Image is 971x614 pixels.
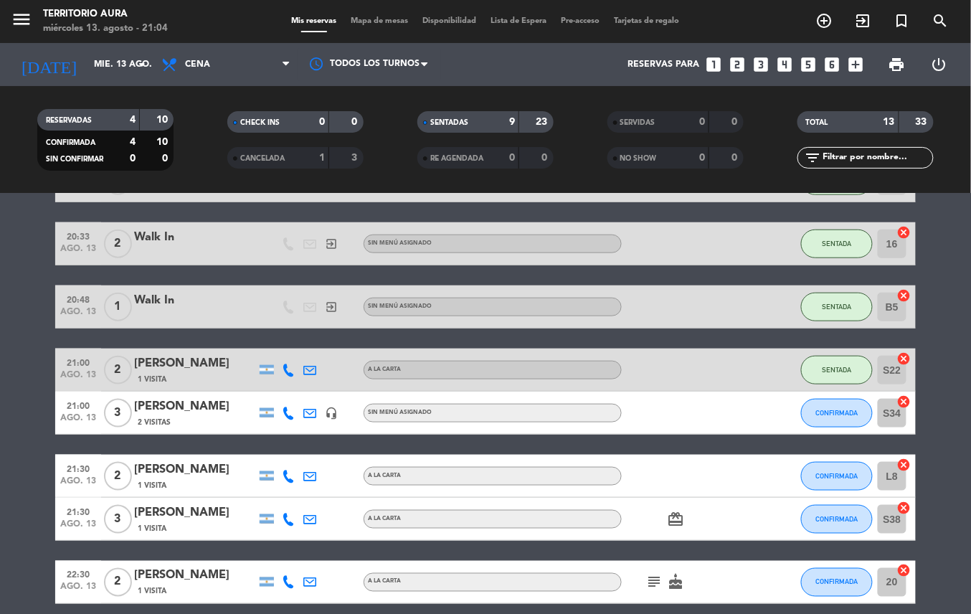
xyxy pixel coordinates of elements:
div: Walk In [134,291,256,310]
i: exit_to_app [855,12,872,29]
i: looks_5 [800,55,818,74]
span: CONFIRMADA [816,472,858,480]
span: ago. 13 [60,519,96,536]
strong: 9 [509,117,515,127]
button: SENTADA [801,356,873,384]
strong: 0 [319,117,325,127]
strong: 0 [162,153,171,164]
i: exit_to_app [325,301,338,313]
i: exit_to_app [325,237,338,250]
span: TOTAL [806,119,828,126]
span: 1 Visita [138,523,166,534]
i: card_giftcard [667,511,684,528]
strong: 0 [352,117,361,127]
strong: 0 [731,117,740,127]
span: 3 [104,505,132,534]
div: TERRITORIO AURA [43,7,168,22]
span: SENTADA [823,303,852,311]
span: SENTADAS [430,119,468,126]
span: Cena [185,60,210,70]
strong: 0 [699,153,705,163]
span: CONFIRMADA [816,515,858,523]
span: SIN CONFIRMAR [46,156,103,163]
span: ago. 13 [60,476,96,493]
span: CONFIRMADA [816,409,858,417]
i: cake [667,574,684,591]
span: RESERVADAS [46,117,92,124]
i: cancel [897,501,911,515]
span: 21:30 [60,460,96,476]
strong: 0 [731,153,740,163]
span: 21:00 [60,397,96,413]
span: RE AGENDADA [430,155,483,162]
span: NO SHOW [620,155,657,162]
i: power_settings_new [930,56,947,73]
i: looks_3 [752,55,771,74]
span: Pre-acceso [554,17,607,25]
i: add_box [847,55,866,74]
span: 2 [104,230,132,258]
strong: 0 [509,153,515,163]
span: 1 Visita [138,480,166,491]
button: SENTADA [801,293,873,321]
span: Tarjetas de regalo [607,17,687,25]
div: [PERSON_NAME] [134,354,256,373]
i: cancel [897,564,911,578]
i: [DATE] [11,49,87,80]
i: cancel [897,458,911,472]
span: ago. 13 [60,307,96,323]
span: 21:30 [60,503,96,519]
div: [PERSON_NAME] [134,461,256,479]
span: ago. 13 [60,370,96,387]
span: SERVIDAS [620,119,655,126]
strong: 4 [130,137,136,147]
div: [PERSON_NAME] [134,504,256,522]
div: Walk In [134,228,256,247]
span: A LA CARTA [368,367,401,372]
span: 2 [104,356,132,384]
span: 2 [104,568,132,597]
i: looks_one [705,55,724,74]
strong: 0 [699,117,705,127]
span: Sin menú asignado [368,303,432,309]
span: Mapa de mesas [344,17,416,25]
span: Disponibilidad [416,17,484,25]
strong: 23 [536,117,550,127]
div: miércoles 13. agosto - 21:04 [43,22,168,36]
strong: 33 [916,117,930,127]
span: CHECK INS [240,119,280,126]
strong: 0 [541,153,550,163]
strong: 13 [884,117,895,127]
span: Reservas para [628,60,700,70]
i: subject [645,574,663,591]
span: 3 [104,399,132,428]
span: 1 Visita [138,374,166,385]
span: 20:33 [60,227,96,244]
button: menu [11,9,32,35]
span: 22:30 [60,566,96,582]
span: 20:48 [60,291,96,307]
span: Lista de Espera [484,17,554,25]
span: ago. 13 [60,244,96,260]
span: CONFIRMADA [46,139,95,146]
span: CANCELADA [240,155,285,162]
span: Sin menú asignado [368,240,432,246]
strong: 10 [156,115,171,125]
span: SENTADA [823,240,852,247]
span: Sin menú asignado [368,410,432,415]
input: Filtrar por nombre... [822,150,933,166]
i: cancel [897,288,911,303]
i: filter_list [805,149,822,166]
span: 1 Visita [138,586,166,598]
strong: 4 [130,115,136,125]
span: A LA CARTA [368,579,401,585]
i: add_circle_outline [816,12,833,29]
i: cancel [897,395,911,409]
span: Mis reservas [285,17,344,25]
span: 21:00 [60,354,96,370]
span: 1 [104,293,132,321]
span: ago. 13 [60,582,96,599]
i: turned_in_not [894,12,911,29]
strong: 1 [319,153,325,163]
div: [PERSON_NAME] [134,397,256,416]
